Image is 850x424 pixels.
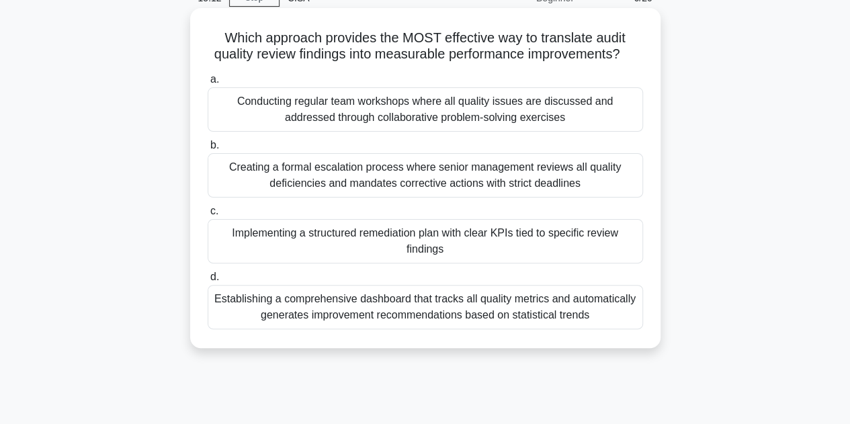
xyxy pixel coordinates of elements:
[208,219,643,263] div: Implementing a structured remediation plan with clear KPIs tied to specific review findings
[208,285,643,329] div: Establishing a comprehensive dashboard that tracks all quality metrics and automatically generate...
[210,73,219,85] span: a.
[210,205,218,216] span: c.
[210,271,219,282] span: d.
[208,153,643,198] div: Creating a formal escalation process where senior management reviews all quality deficiencies and...
[210,139,219,151] span: b.
[208,87,643,132] div: Conducting regular team workshops where all quality issues are discussed and addressed through co...
[206,30,644,63] h5: Which approach provides the MOST effective way to translate audit quality review findings into me...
